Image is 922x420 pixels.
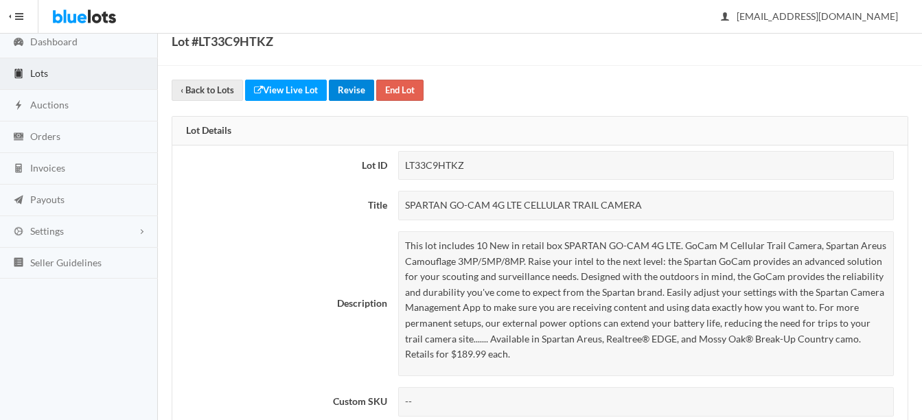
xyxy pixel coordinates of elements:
span: Orders [30,130,60,142]
th: Title [172,185,393,226]
h1: Lot #LT33C9HTKZ [172,31,273,51]
ion-icon: flash [12,100,25,113]
ion-icon: paper plane [12,194,25,207]
a: End Lot [376,80,424,101]
span: Dashboard [30,36,78,47]
span: Seller Guidelines [30,257,102,268]
th: Lot ID [172,145,393,186]
a: Revise [329,80,374,101]
div: -- [398,387,894,417]
div: Lot Details [172,117,908,145]
span: Invoices [30,162,65,174]
span: Settings [30,225,64,237]
span: [EMAIL_ADDRESS][DOMAIN_NAME] [722,10,898,22]
a: View Live Lot [245,80,327,101]
ion-icon: list box [12,257,25,270]
th: Description [172,226,393,382]
p: This lot includes 10 New in retail box SPARTAN GO-CAM 4G LTE. GoCam M Cellular Trail Camera, Spar... [405,238,887,362]
div: LT33C9HTKZ [398,151,894,180]
ion-icon: calculator [12,163,25,176]
ion-icon: cog [12,226,25,239]
span: Lots [30,67,48,79]
span: Auctions [30,99,69,110]
ion-icon: clipboard [12,68,25,81]
ion-icon: cash [12,131,25,144]
div: SPARTAN GO-CAM 4G LTE CELLULAR TRAIL CAMERA [398,191,894,220]
span: Payouts [30,194,65,205]
ion-icon: person [718,11,732,24]
a: ‹ Back to Lots [172,80,243,101]
ion-icon: speedometer [12,36,25,49]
